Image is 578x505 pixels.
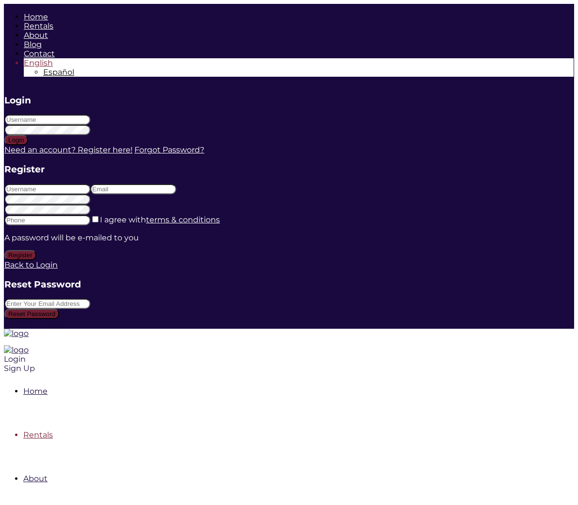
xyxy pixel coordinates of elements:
a: Forgot Password? [134,145,204,154]
h3: Register [4,164,574,175]
a: About [23,474,48,483]
h3: Login [4,95,574,106]
button: Register [4,250,36,260]
a: Rentals [23,430,53,439]
a: Need an account? Register here! [4,145,132,154]
span: English [24,58,53,67]
a: Home [24,12,48,21]
a: Rentals [24,21,53,31]
h3: Reset Password [4,279,574,290]
img: logo [4,329,29,338]
div: Sign Up [4,364,564,373]
button: Reset Password [4,309,59,319]
input: Username [4,115,90,125]
span: Español [43,67,74,77]
input: Email [90,184,176,194]
a: terms & conditions [146,215,220,224]
button: Login [4,135,28,145]
a: Contact [24,49,55,58]
div: Login [4,354,564,364]
a: Home [23,387,48,396]
label: I agree with [100,215,220,224]
img: logo [4,345,29,354]
p: A password will be e-mailed to you [4,233,574,242]
a: Switch to Español [43,67,74,77]
a: Back to Login [4,260,58,269]
a: Return to Login [4,319,66,328]
a: Switch to English [24,58,53,67]
a: About [24,31,48,40]
input: Enter Your Email Address [4,299,90,309]
a: Blog [24,40,42,49]
input: Phone [4,215,90,225]
input: Username [4,184,90,194]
